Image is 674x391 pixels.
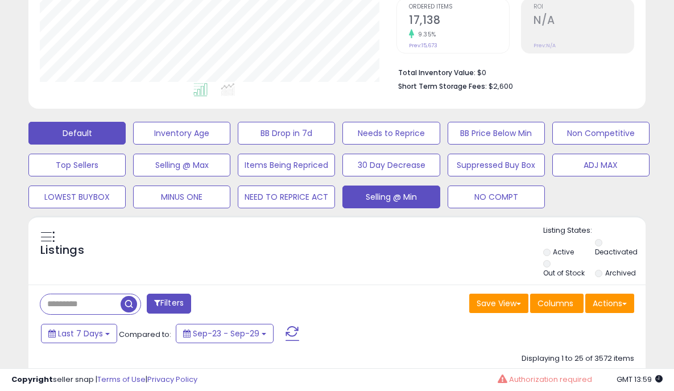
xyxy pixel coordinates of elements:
[41,324,117,343] button: Last 7 Days
[534,42,556,49] small: Prev: N/A
[522,353,634,364] div: Displaying 1 to 25 of 3572 items
[11,374,197,385] div: seller snap | |
[193,328,259,339] span: Sep-23 - Sep-29
[448,154,545,176] button: Suppressed Buy Box
[553,247,574,257] label: Active
[238,154,335,176] button: Items Being Repriced
[448,122,545,145] button: BB Price Below Min
[147,374,197,385] a: Privacy Policy
[342,186,440,208] button: Selling @ Min
[448,186,545,208] button: NO COMPT
[40,242,84,258] h5: Listings
[238,186,335,208] button: NEED TO REPRICE ACT
[28,122,126,145] button: Default
[119,329,171,340] span: Compared to:
[469,294,528,313] button: Save View
[133,122,230,145] button: Inventory Age
[147,294,191,314] button: Filters
[530,294,584,313] button: Columns
[11,374,53,385] strong: Copyright
[552,122,650,145] button: Non Competitive
[552,154,650,176] button: ADJ MAX
[342,122,440,145] button: Needs to Reprice
[28,186,126,208] button: LOWEST BUYBOX
[605,268,636,278] label: Archived
[509,374,592,385] span: Authorization required
[342,154,440,176] button: 30 Day Decrease
[534,14,634,29] h2: N/A
[534,4,634,10] span: ROI
[409,14,509,29] h2: 17,138
[414,30,436,39] small: 9.35%
[543,225,646,236] p: Listing States:
[238,122,335,145] button: BB Drop in 7d
[133,154,230,176] button: Selling @ Max
[133,186,230,208] button: MINUS ONE
[398,65,626,79] li: $0
[585,294,634,313] button: Actions
[537,298,573,309] span: Columns
[97,374,146,385] a: Terms of Use
[595,247,638,257] label: Deactivated
[489,81,513,92] span: $2,600
[176,324,274,343] button: Sep-23 - Sep-29
[543,268,585,278] label: Out of Stock
[409,42,437,49] small: Prev: 15,673
[617,374,663,385] span: 2025-10-7 13:59 GMT
[28,154,126,176] button: Top Sellers
[409,4,509,10] span: Ordered Items
[398,81,487,91] b: Short Term Storage Fees:
[398,68,475,77] b: Total Inventory Value:
[58,328,103,339] span: Last 7 Days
